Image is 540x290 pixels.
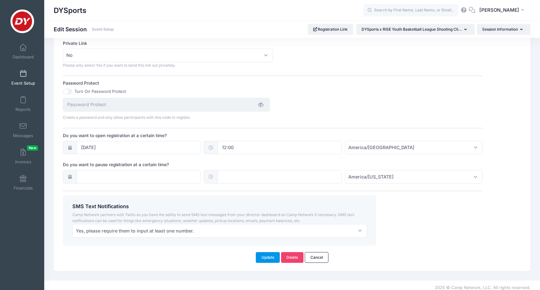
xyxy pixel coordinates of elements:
label: Private Link [63,40,273,46]
label: Do you want to pause registration at a certain time? [63,161,273,168]
input: Password Protect [63,98,270,112]
span: Financials [14,185,33,191]
label: Turn On Password Protect [75,88,126,95]
span: New [27,145,38,151]
span: Please only select Yes if you want to send this link out privately. [63,63,175,68]
span: DYSports x RISE Youth Basketball League Shooting Cli... [362,27,462,32]
span: Yes, please require them to input at least one number. [72,224,367,238]
span: No [66,52,73,58]
span: 2025 © Camp Network, LLC. All rights reserved. [435,285,531,290]
a: Dashboard [8,40,38,63]
span: Messages [13,133,33,138]
img: DYSports [10,9,34,33]
a: Financials [8,172,38,194]
h1: DYSports [54,3,87,18]
label: Password Protect [63,80,273,86]
span: America/Los Angeles [345,141,483,154]
span: No [63,49,273,62]
span: Create a password and only allow participants with this code to register. [63,115,191,120]
span: Reports [15,107,31,112]
a: Reports [8,93,38,115]
a: Registration Link [308,24,353,35]
h1: Edit Session [54,26,114,33]
a: InvoicesNew [8,145,38,167]
a: Messages [8,119,38,141]
input: Search by First Name, Last Name, or Email... [363,4,458,17]
span: [PERSON_NAME] [479,7,519,14]
h4: SMS Text Notifications [72,203,367,210]
span: Camp Network partners with Twilio so you have the ability to send SMS text messages from your dir... [72,212,354,223]
span: America/New York [345,170,483,184]
a: Event Setup [92,27,114,32]
button: DYSports x RISE Youth Basketball League Shooting Cli... [356,24,475,35]
a: Delete [281,252,304,263]
a: Event Setup [8,67,38,89]
span: Yes, please require them to input at least one number. [76,227,194,234]
button: [PERSON_NAME] [475,3,531,18]
span: Event Setup [11,81,35,86]
span: America/New York [348,173,393,180]
label: Do you want to open registration at a certain time? [63,132,273,139]
span: America/Los Angeles [348,144,414,151]
span: Invoices [15,159,31,165]
a: Cancel [305,252,328,263]
button: Session Information [477,24,531,35]
button: Update [256,252,280,263]
span: Dashboard [13,54,34,60]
